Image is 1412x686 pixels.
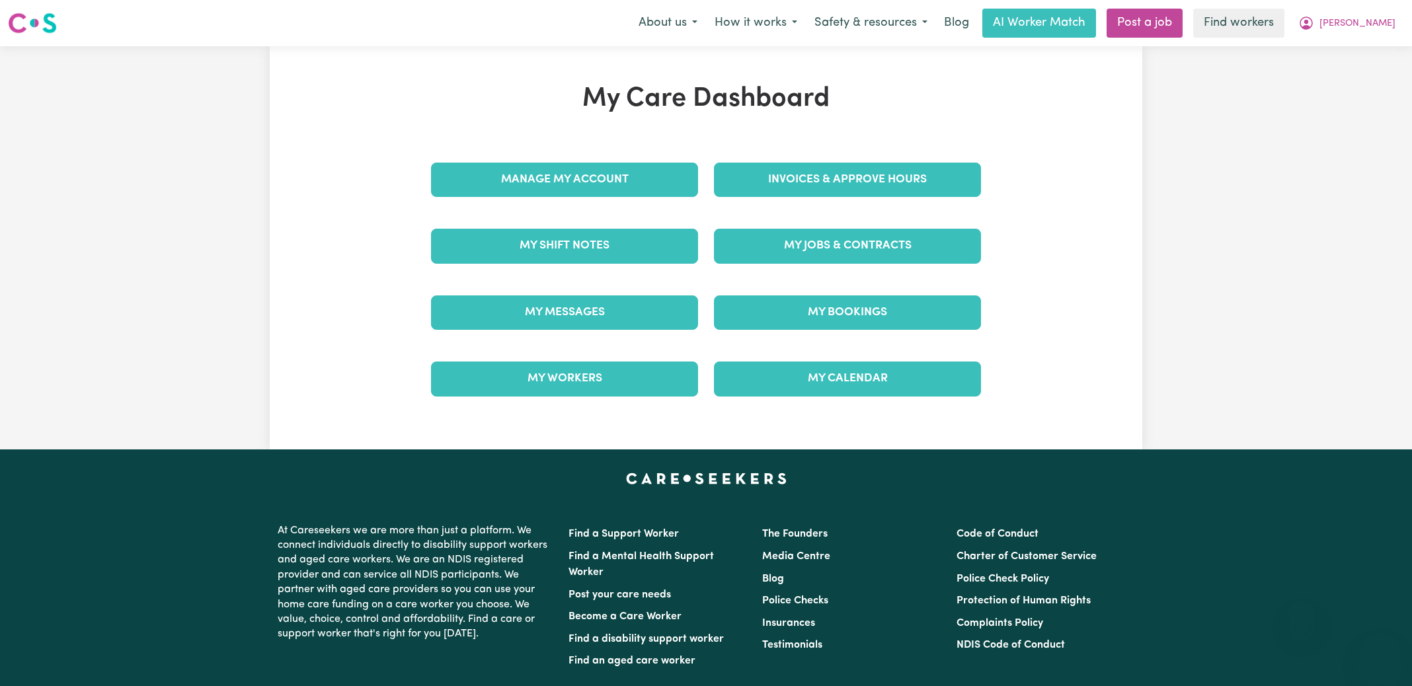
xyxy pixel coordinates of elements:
[957,551,1097,562] a: Charter of Customer Service
[431,362,698,396] a: My Workers
[569,634,724,644] a: Find a disability support worker
[626,473,787,484] a: Careseekers home page
[762,640,822,650] a: Testimonials
[936,9,977,38] a: Blog
[762,529,828,539] a: The Founders
[569,590,671,600] a: Post your care needs
[762,551,830,562] a: Media Centre
[569,529,679,539] a: Find a Support Worker
[630,9,706,37] button: About us
[806,9,936,37] button: Safety & resources
[1290,9,1404,37] button: My Account
[957,618,1043,629] a: Complaints Policy
[431,163,698,197] a: Manage My Account
[957,640,1065,650] a: NDIS Code of Conduct
[8,11,57,35] img: Careseekers logo
[431,229,698,263] a: My Shift Notes
[762,618,815,629] a: Insurances
[569,611,682,622] a: Become a Care Worker
[1359,633,1401,675] iframe: Button to launch messaging window
[957,595,1091,606] a: Protection of Human Rights
[714,295,981,330] a: My Bookings
[714,163,981,197] a: Invoices & Approve Hours
[1288,601,1315,628] iframe: Close message
[8,8,57,38] a: Careseekers logo
[1193,9,1284,38] a: Find workers
[957,529,1039,539] a: Code of Conduct
[569,551,714,578] a: Find a Mental Health Support Worker
[762,595,828,606] a: Police Checks
[569,656,695,666] a: Find an aged care worker
[982,9,1096,38] a: AI Worker Match
[706,9,806,37] button: How it works
[714,229,981,263] a: My Jobs & Contracts
[423,83,989,115] h1: My Care Dashboard
[431,295,698,330] a: My Messages
[762,574,784,584] a: Blog
[1319,17,1395,31] span: [PERSON_NAME]
[714,362,981,396] a: My Calendar
[278,518,553,647] p: At Careseekers we are more than just a platform. We connect individuals directly to disability su...
[1107,9,1183,38] a: Post a job
[957,574,1049,584] a: Police Check Policy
